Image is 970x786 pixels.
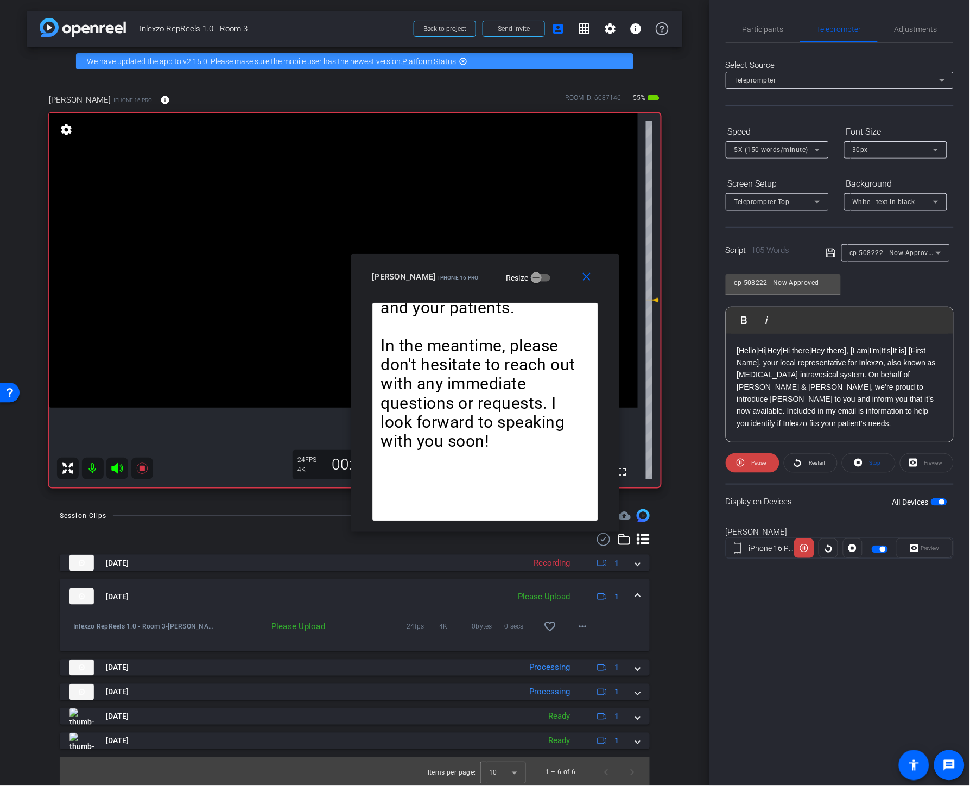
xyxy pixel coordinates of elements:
[632,89,648,106] span: 55%
[580,270,593,284] mat-icon: close
[40,18,126,37] img: app-logo
[614,662,619,674] span: 1
[106,687,129,698] span: [DATE]
[809,460,825,466] span: Restart
[325,455,398,474] div: 00:00:35
[551,22,565,35] mat-icon: account_box
[69,588,94,605] img: thumb-nail
[618,509,631,522] mat-icon: cloud_upload
[49,94,111,106] span: [PERSON_NAME]
[593,759,619,785] button: Previous page
[69,555,94,571] img: thumb-nail
[752,460,766,466] span: Pause
[648,91,661,104] mat-icon: battery_std
[306,456,317,464] span: FPS
[160,95,170,105] mat-icon: info
[726,175,829,193] div: Screen Setup
[619,759,645,785] button: Next page
[752,245,790,255] span: 105 Words
[630,22,643,35] mat-icon: info
[76,53,633,69] div: We have updated the app to v2.15.0. Please make sure the mobile user has the newest version.
[637,509,650,522] img: Session clips
[614,557,619,569] span: 1
[844,123,947,141] div: Font Size
[524,662,575,674] div: Processing
[298,455,325,464] div: 24
[614,736,619,747] span: 1
[69,733,94,749] img: thumb-nail
[844,175,947,193] div: Background
[616,465,629,478] mat-icon: fullscreen
[73,622,217,632] span: Inlexzo RepReels 1.0 - Room 3-[PERSON_NAME]-2025-08-20-10-23-36-845-0
[734,198,790,206] span: Teleprompter Top
[853,198,916,206] span: White - text in black
[472,622,504,632] span: 0bytes
[69,684,94,700] img: thumb-nail
[895,26,937,33] span: Adjustments
[726,123,829,141] div: Speed
[106,711,129,722] span: [DATE]
[546,767,576,778] div: 1 – 6 of 6
[757,309,777,331] button: Italic (Ctrl+I)
[140,18,407,40] span: Inlexzo RepReels 1.0 - Room 3
[943,759,956,772] mat-icon: message
[565,93,621,109] div: ROOM ID: 6087146
[743,26,784,33] span: Participants
[726,526,954,538] div: [PERSON_NAME]
[737,345,942,430] p: [Hello|Hi|Hey|Hi there|Hey there], [I am|I'm|It's|It is] [First Name], your local representative ...
[106,557,129,569] span: [DATE]
[734,309,755,331] button: Bold (Ctrl+B)
[381,336,589,451] p: In the meantime, please don't hesitate to reach out with any immediate questions or requests. I l...
[439,275,479,281] span: iPhone 16 Pro
[853,146,868,154] span: 30px
[372,272,436,282] span: [PERSON_NAME]
[106,736,129,747] span: [DATE]
[543,735,575,747] div: Ready
[402,57,456,66] a: Platform Status
[604,22,617,35] mat-icon: settings
[506,272,531,283] label: Resize
[618,509,631,522] span: Destinations for your clips
[543,620,556,633] mat-icon: favorite_border
[908,759,921,772] mat-icon: accessibility
[512,591,575,603] div: Please Upload
[646,294,659,307] mat-icon: 0 dB
[734,146,809,154] span: 5X (150 words/minute)
[498,24,530,33] span: Send invite
[578,22,591,35] mat-icon: grid_on
[726,244,811,257] div: Script
[407,622,439,632] span: 24fps
[60,510,107,521] div: Session Clips
[524,686,575,699] div: Processing
[734,77,776,84] span: Teleprompter
[614,687,619,698] span: 1
[892,497,931,508] label: All Devices
[817,26,861,33] span: Teleprompter
[106,662,129,674] span: [DATE]
[614,711,619,722] span: 1
[734,276,832,289] input: Title
[113,96,152,104] span: iPhone 16 Pro
[69,708,94,725] img: thumb-nail
[614,591,619,603] span: 1
[850,248,936,257] span: cp-508222 - Now Approved
[428,768,476,778] div: Items per page:
[543,711,575,723] div: Ready
[298,465,325,474] div: 4K
[217,622,331,632] div: Please Upload
[870,460,881,466] span: Stop
[423,25,466,33] span: Back to project
[439,622,472,632] span: 4K
[528,557,575,569] div: Recording
[726,484,954,519] div: Display on Devices
[459,57,467,66] mat-icon: highlight_off
[69,660,94,676] img: thumb-nail
[504,622,537,632] span: 0 secs
[749,543,795,554] div: iPhone 16 Pro
[576,620,589,633] mat-icon: more_horiz
[106,591,129,603] span: [DATE]
[726,59,954,72] div: Select Source
[59,123,74,136] mat-icon: settings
